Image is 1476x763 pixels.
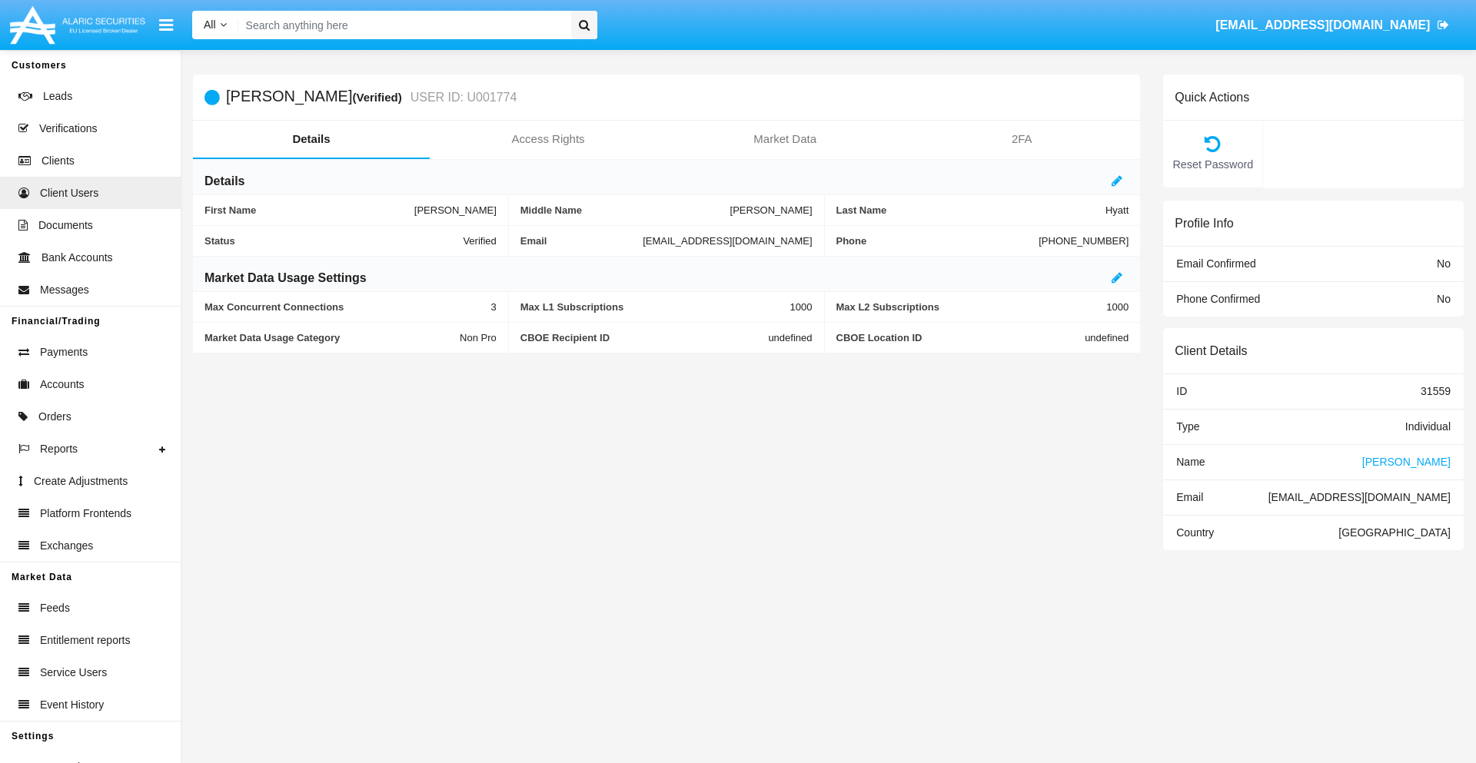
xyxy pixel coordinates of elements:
[463,235,496,247] span: Verified
[1039,235,1129,247] span: [PHONE_NUMBER]
[836,332,1085,343] span: CBOE Location ID
[352,88,406,106] div: (Verified)
[238,11,566,39] input: Search
[1176,420,1199,433] span: Type
[836,204,1105,216] span: Last Name
[1338,526,1451,539] span: [GEOGRAPHIC_DATA]
[790,301,813,313] span: 1000
[8,2,148,48] img: Logo image
[40,665,107,681] span: Service Users
[1176,491,1203,503] span: Email
[491,301,497,313] span: 3
[1362,456,1451,468] span: [PERSON_NAME]
[40,282,89,298] span: Messages
[40,441,78,457] span: Reports
[1176,526,1214,539] span: Country
[1175,216,1233,231] h6: Profile Info
[1106,301,1129,313] span: 1000
[730,204,813,216] span: [PERSON_NAME]
[204,204,414,216] span: First Name
[40,697,104,713] span: Event History
[1176,293,1260,305] span: Phone Confirmed
[40,538,93,554] span: Exchanges
[39,121,97,137] span: Verifications
[226,88,517,106] h5: [PERSON_NAME]
[520,301,790,313] span: Max L1 Subscriptions
[407,91,517,104] small: USER ID: U001774
[204,235,463,247] span: Status
[38,217,93,234] span: Documents
[40,344,88,360] span: Payments
[1421,385,1451,397] span: 31559
[40,185,98,201] span: Client Users
[34,473,128,489] span: Create Adjustments
[40,506,131,522] span: Platform Frontends
[192,17,238,33] a: All
[1176,456,1205,468] span: Name
[40,600,70,616] span: Feeds
[204,18,216,31] span: All
[204,173,244,190] h6: Details
[204,332,460,343] span: Market Data Usage Category
[520,332,769,343] span: CBOE Recipient ID
[1171,157,1255,174] span: Reset Password
[643,235,812,247] span: [EMAIL_ADDRESS][DOMAIN_NAME]
[1215,18,1430,32] span: [EMAIL_ADDRESS][DOMAIN_NAME]
[40,632,131,649] span: Entitlement reports
[1085,332,1129,343] span: undefined
[204,301,491,313] span: Max Concurrent Connections
[1437,293,1451,305] span: No
[768,332,812,343] span: undefined
[460,332,497,343] span: Non Pro
[1176,257,1255,270] span: Email Confirmed
[1437,257,1451,270] span: No
[1268,491,1451,503] span: [EMAIL_ADDRESS][DOMAIN_NAME]
[1105,204,1129,216] span: Hyatt
[40,377,85,393] span: Accounts
[42,250,113,266] span: Bank Accounts
[204,270,367,287] h6: Market Data Usage Settings
[1208,4,1457,47] a: [EMAIL_ADDRESS][DOMAIN_NAME]
[903,121,1140,158] a: 2FA
[42,153,75,169] span: Clients
[43,88,72,104] span: Leads
[836,235,1039,247] span: Phone
[1175,343,1247,358] h6: Client Details
[1175,90,1249,104] h6: Quick Actions
[667,121,903,158] a: Market Data
[836,301,1107,313] span: Max L2 Subscriptions
[520,235,643,247] span: Email
[1405,420,1451,433] span: Individual
[430,121,667,158] a: Access Rights
[193,121,430,158] a: Details
[520,204,730,216] span: Middle Name
[38,409,71,425] span: Orders
[414,204,497,216] span: [PERSON_NAME]
[1176,385,1187,397] span: ID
